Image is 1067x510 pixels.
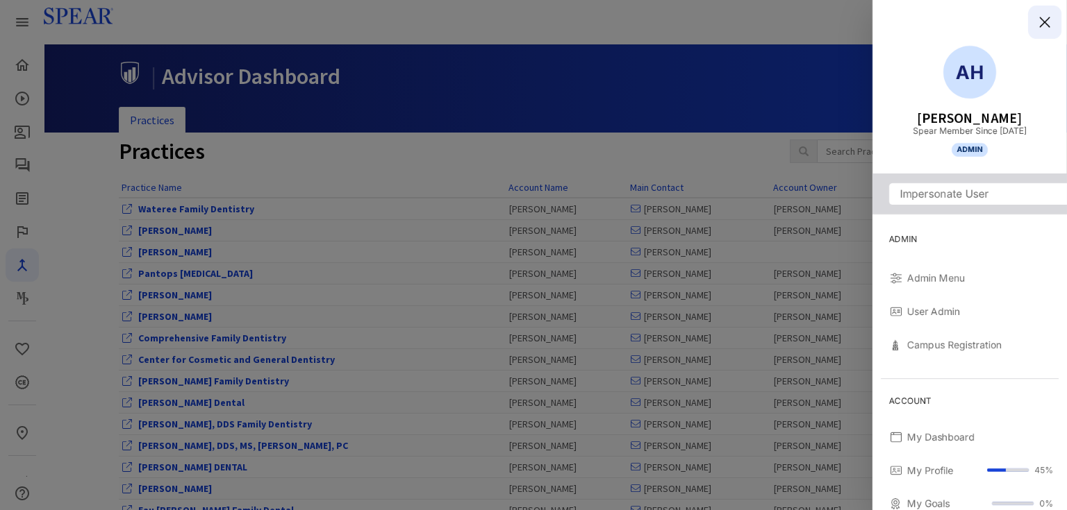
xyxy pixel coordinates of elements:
div: Account [881,384,1059,418]
small: 45% [1034,464,1053,477]
a: Campus Registration [878,328,1061,362]
div: Admin [881,223,1059,256]
small: 0% [1039,498,1053,510]
span: My Profile [907,463,982,477]
input: Impersonate User [889,183,1067,205]
div: Progress Bar [992,502,1034,505]
small: Spear Member Since [DATE] [913,125,1027,137]
span: My Dashboard [907,430,1053,444]
h5: [PERSON_NAME] [918,111,1023,125]
a: My ProfileProgress Bar45% [878,454,1061,487]
a: User Admin [878,295,1061,328]
span: User Admin [907,304,1053,318]
a: Admin [952,143,989,157]
span: Campus Registration [907,337,1053,352]
button: Close [1028,6,1061,39]
a: My Dashboard [878,420,1061,454]
span: AH [943,46,996,99]
span: Admin Menu [907,271,1053,285]
div: Progress Bar [987,468,1029,472]
a: Admin Menu [878,262,1061,295]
